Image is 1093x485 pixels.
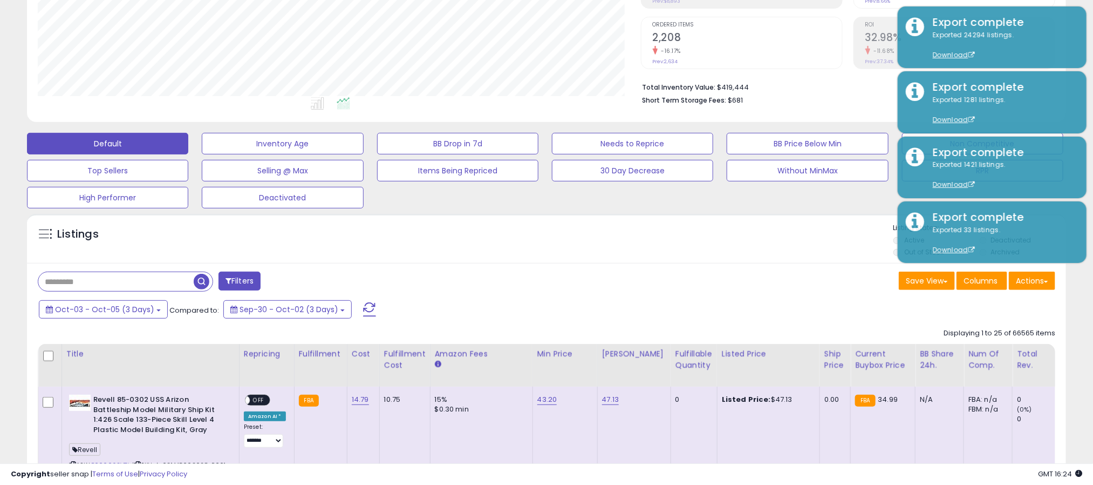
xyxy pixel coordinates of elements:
[240,304,338,315] span: Sep-30 - Oct-02 (3 Days)
[643,96,727,105] b: Short Term Storage Fees:
[933,50,975,59] a: Download
[69,443,100,456] span: Revell
[39,300,168,319] button: Oct-03 - Oct-05 (3 Days)
[933,115,975,124] a: Download
[957,272,1007,290] button: Columns
[27,160,188,181] button: Top Sellers
[964,275,998,286] span: Columns
[722,395,811,405] div: $47.13
[653,58,678,65] small: Prev: 2,634
[11,469,187,480] div: seller snap | |
[824,395,842,405] div: 0.00
[202,160,363,181] button: Selling @ Max
[933,245,975,254] a: Download
[384,395,422,405] div: 10.75
[675,395,709,405] div: 0
[384,348,426,371] div: Fulfillment Cost
[870,47,895,55] small: -11.68%
[602,394,619,405] a: 47.13
[925,210,1078,225] div: Export complete
[1017,348,1056,371] div: Total Rev.
[299,395,319,407] small: FBA
[925,145,1078,160] div: Export complete
[250,396,267,405] span: OFF
[968,348,1008,371] div: Num of Comp.
[602,348,666,360] div: [PERSON_NAME]
[1038,469,1082,479] span: 2025-10-6 16:24 GMT
[727,133,888,154] button: BB Price Below Min
[855,348,911,371] div: Current Buybox Price
[643,83,716,92] b: Total Inventory Value:
[169,305,219,315] span: Compared to:
[27,133,188,154] button: Default
[69,395,91,411] img: 51+0Q28HJkL._SL40_.jpg
[140,469,187,479] a: Privacy Policy
[933,180,975,189] a: Download
[1017,405,1032,414] small: (0%)
[244,412,286,421] div: Amazon AI *
[244,348,290,360] div: Repricing
[925,30,1078,60] div: Exported 24294 listings.
[653,22,842,28] span: Ordered Items
[202,187,363,208] button: Deactivated
[1017,414,1061,424] div: 0
[925,95,1078,125] div: Exported 1281 listings.
[944,328,1055,339] div: Displaying 1 to 25 of 66565 items
[244,423,286,447] div: Preset:
[893,223,1066,233] p: Listing States:
[722,394,771,405] b: Listed Price:
[878,394,898,405] span: 34.99
[352,394,369,405] a: 14.79
[537,348,593,360] div: Min Price
[925,225,1078,255] div: Exported 33 listings.
[202,133,363,154] button: Inventory Age
[925,15,1078,30] div: Export complete
[1009,272,1055,290] button: Actions
[675,348,713,371] div: Fulfillable Quantity
[722,348,815,360] div: Listed Price
[69,461,229,477] span: | SKU: A-031445003028-P001-4774
[91,461,131,470] a: B000063V7L
[537,394,557,405] a: 43.20
[865,31,1055,46] h2: 32.98%
[11,469,50,479] strong: Copyright
[299,348,343,360] div: Fulfillment
[1017,395,1061,405] div: 0
[352,348,375,360] div: Cost
[925,160,1078,190] div: Exported 1421 listings.
[855,395,875,407] small: FBA
[435,360,441,369] small: Amazon Fees.
[824,348,846,371] div: Ship Price
[865,22,1055,28] span: ROI
[653,31,842,46] h2: 2,208
[377,133,538,154] button: BB Drop in 7d
[727,160,888,181] button: Without MinMax
[57,227,99,242] h5: Listings
[92,469,138,479] a: Terms of Use
[435,348,528,360] div: Amazon Fees
[920,395,955,405] div: N/A
[920,348,959,371] div: BB Share 24h.
[865,58,894,65] small: Prev: 37.34%
[218,272,261,291] button: Filters
[968,395,1004,405] div: FBA: n/a
[643,80,1047,93] li: $419,444
[728,95,743,105] span: $681
[55,304,154,315] span: Oct-03 - Oct-05 (3 Days)
[435,405,524,414] div: $0.30 min
[223,300,352,319] button: Sep-30 - Oct-02 (3 Days)
[435,395,524,405] div: 15%
[552,160,713,181] button: 30 Day Decrease
[552,133,713,154] button: Needs to Reprice
[27,187,188,208] button: High Performer
[899,272,955,290] button: Save View
[658,47,681,55] small: -16.17%
[377,160,538,181] button: Items Being Repriced
[66,348,235,360] div: Title
[925,79,1078,95] div: Export complete
[968,405,1004,414] div: FBM: n/a
[93,395,224,437] b: Revell 85-0302 USS Arizon Battleship Model Military Ship Kit 1:426 Scale 133-Piece Skill Level 4 ...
